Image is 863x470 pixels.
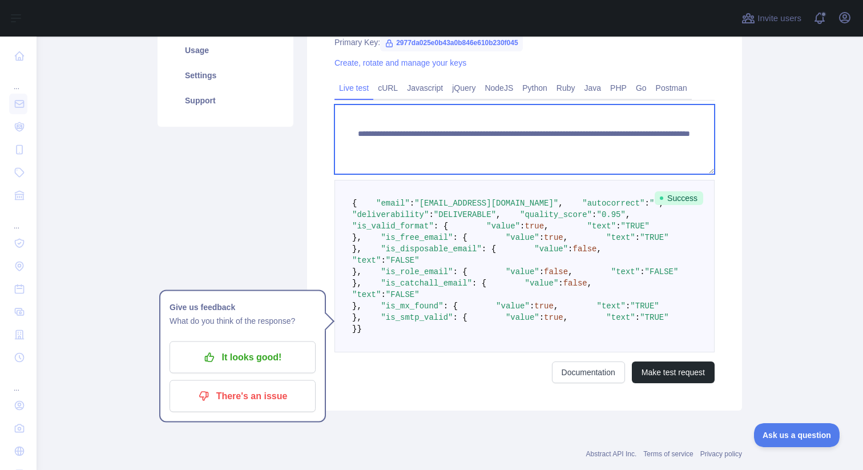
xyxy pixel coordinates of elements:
span: 2977da025e0b43a0b846e610b230f045 [380,34,523,51]
span: : { [453,313,467,322]
div: ... [9,208,27,231]
a: Go [631,79,651,97]
span: , [626,210,630,219]
span: "text" [606,233,635,242]
span: "is_role_email" [381,267,453,276]
a: cURL [373,79,402,97]
span: , [558,199,563,208]
span: Success [655,191,703,205]
span: "TRUE" [640,313,668,322]
span: false [563,279,587,288]
span: "is_mx_found" [381,302,443,311]
div: ... [9,370,27,393]
span: "value" [506,313,539,322]
a: Javascript [402,79,447,97]
a: Documentation [552,361,625,383]
span: : [626,302,630,311]
span: "FALSE" [386,256,420,265]
span: : [640,267,644,276]
span: : { [434,222,448,231]
span: "is_free_email" [381,233,453,242]
span: "" [650,199,659,208]
span: Invite users [757,12,801,25]
span: "text" [606,313,635,322]
span: } [357,324,361,334]
span: : [429,210,433,219]
span: : { [472,279,486,288]
span: false [573,244,597,254]
span: "TRUE" [640,233,668,242]
span: "TRUE" [630,302,659,311]
span: : [539,233,544,242]
span: false [544,267,568,276]
span: "is_catchall_email" [381,279,472,288]
span: "text" [597,302,626,311]
span: "FALSE" [645,267,679,276]
span: , [554,302,558,311]
a: Ruby [552,79,580,97]
span: "0.95" [597,210,626,219]
iframe: Toggle Customer Support [754,423,840,447]
a: Terms of service [643,450,693,458]
a: PHP [606,79,631,97]
a: Privacy policy [700,450,742,458]
span: : [539,313,544,322]
div: ... [9,69,27,91]
span: , [563,313,568,322]
span: true [544,313,563,322]
span: }, [352,313,362,322]
span: : [635,313,640,322]
p: What do you think of the response? [170,314,316,328]
span: : [616,222,620,231]
span: : { [443,302,458,311]
a: Usage [171,38,280,63]
span: : [381,256,385,265]
span: "text" [587,222,616,231]
span: }, [352,233,362,242]
button: Invite users [739,9,804,27]
span: : [645,199,650,208]
span: "text" [611,267,640,276]
h1: Give us feedback [170,300,316,314]
span: : [592,210,596,219]
span: "text" [352,290,381,299]
span: "DELIVERABLE" [434,210,496,219]
span: "deliverability" [352,210,429,219]
span: : { [453,267,467,276]
span: "value" [506,233,539,242]
span: "value" [506,267,539,276]
span: }, [352,302,362,311]
span: : [530,302,534,311]
span: }, [352,279,362,288]
span: "autocorrect" [582,199,644,208]
span: : { [482,244,496,254]
span: , [496,210,501,219]
span: "value" [525,279,559,288]
span: : [635,233,640,242]
span: "is_disposable_email" [381,244,481,254]
span: true [525,222,544,231]
a: Live test [334,79,373,97]
span: true [534,302,554,311]
span: , [544,222,549,231]
span: "FALSE" [386,290,420,299]
a: Postman [651,79,692,97]
a: Python [518,79,552,97]
span: "TRUE" [621,222,650,231]
span: "is_smtp_valid" [381,313,453,322]
span: : { [453,233,467,242]
a: Settings [171,63,280,88]
a: Create, rotate and manage your keys [334,58,466,67]
span: }, [352,244,362,254]
a: NodeJS [480,79,518,97]
span: "email" [376,199,410,208]
span: } [352,324,357,334]
span: : [558,279,563,288]
span: "quality_score" [520,210,592,219]
span: }, [352,267,362,276]
span: , [568,267,572,276]
a: jQuery [447,79,480,97]
span: : [381,290,385,299]
span: : [410,199,414,208]
span: : [539,267,544,276]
